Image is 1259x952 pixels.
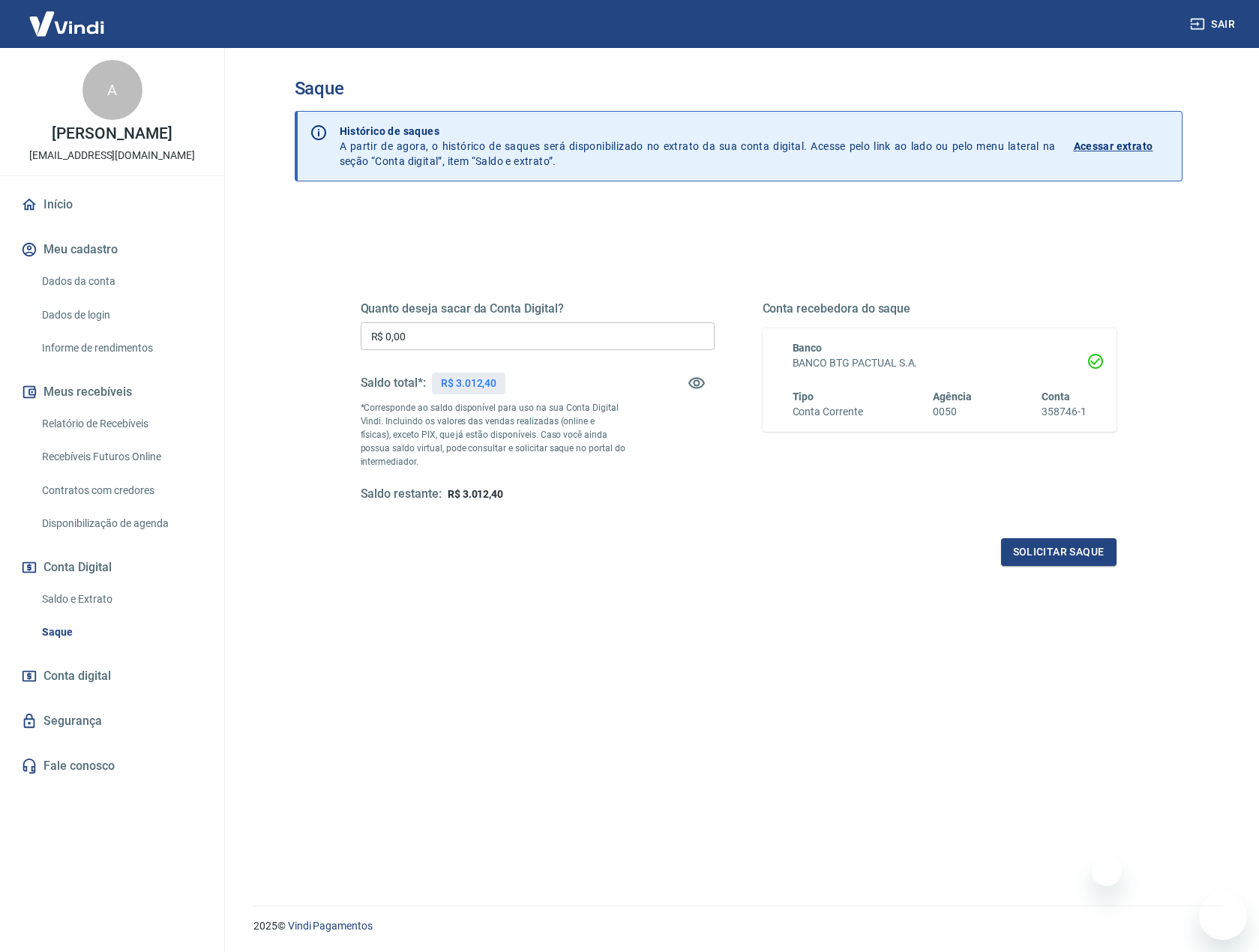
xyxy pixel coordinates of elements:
[36,508,206,539] a: Disponibilização de agenda
[18,188,206,221] a: Início
[340,124,1056,169] p: A partir de agora, o histórico de saques será disponibilizado no extrato da sua conta digital. Ac...
[288,920,373,932] a: Vindi Pagamentos
[36,617,206,648] a: Saque
[18,1,115,46] img: Vindi
[82,60,142,120] div: A
[36,266,206,297] a: Dados da conta
[1001,538,1117,566] button: Solicitar saque
[36,409,206,439] a: Relatório de Recebíveis
[793,391,814,403] span: Tipo
[933,391,972,403] span: Agência
[43,666,111,687] span: Conta digital
[1092,856,1122,886] iframe: Fechar mensagem
[36,333,206,364] a: Informe de rendimentos
[793,404,863,420] h6: Conta Corrente
[18,750,206,783] a: Fale conosco
[1074,139,1153,154] p: Acessar extrato
[295,78,1183,99] h3: Saque
[29,148,195,163] p: [EMAIL_ADDRESS][DOMAIN_NAME]
[1074,124,1170,169] a: Acessar extrato
[1042,404,1087,420] h6: 358746-1
[36,442,206,472] a: Recebíveis Futuros Online
[448,488,503,500] span: R$ 3.012,40
[52,126,172,142] p: [PERSON_NAME]
[361,376,426,391] h5: Saldo total*:
[1199,892,1247,940] iframe: Botão para abrir a janela de mensagens
[1187,10,1241,38] button: Sair
[441,376,496,391] p: R$ 3.012,40
[18,660,206,693] a: Conta digital
[1042,391,1070,403] span: Conta
[793,342,823,354] span: Banco
[36,475,206,506] a: Contratos com credores
[793,355,1087,371] h6: BANCO BTG PACTUAL S.A.
[361,486,442,502] h5: Saldo restante:
[18,551,206,584] button: Conta Digital
[18,705,206,738] a: Segurança
[763,301,1117,316] h5: Conta recebedora do saque
[361,401,626,469] p: *Corresponde ao saldo disponível para uso na sua Conta Digital Vindi. Incluindo os valores das ve...
[18,233,206,266] button: Meu cadastro
[361,301,715,316] h5: Quanto deseja sacar da Conta Digital?
[18,376,206,409] button: Meus recebíveis
[340,124,1056,139] p: Histórico de saques
[36,584,206,615] a: Saldo e Extrato
[933,404,972,420] h6: 0050
[36,300,206,331] a: Dados de login
[253,918,1223,934] p: 2025 ©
